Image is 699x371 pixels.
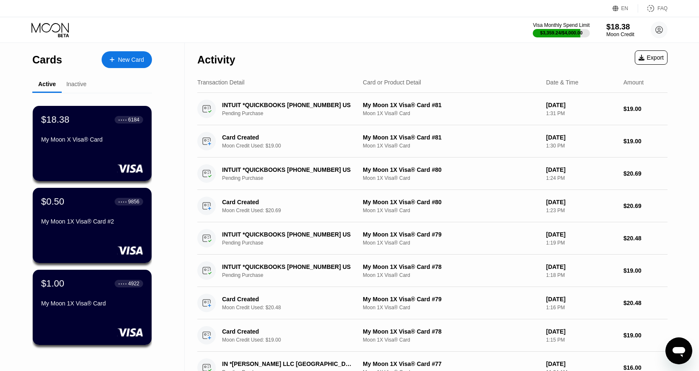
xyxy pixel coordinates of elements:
div: $18.38● ● ● ●6184My Moon X Visa® Card [33,106,152,181]
div: My Moon X Visa® Card [41,136,143,143]
div: Moon 1X Visa® Card [363,143,539,149]
div: $19.00 [623,138,668,145]
div: My Moon 1X Visa® Card #81 [363,102,539,108]
div: $16.00 [623,364,668,371]
div: $3,359.24 / $4,000.00 [540,30,583,35]
div: Inactive [66,81,86,87]
div: Moon 1X Visa® Card [363,240,539,246]
div: [DATE] [546,134,617,141]
div: My Moon 1X Visa® Card [41,300,143,307]
div: Active [38,81,56,87]
div: 1:24 PM [546,175,617,181]
div: $18.38 [41,114,69,125]
div: My Moon 1X Visa® Card #81 [363,134,539,141]
div: Card CreatedMoon Credit Used: $19.00My Moon 1X Visa® Card #78Moon 1X Visa® Card[DATE]1:15 PM$19.00 [197,319,668,352]
div: Moon 1X Visa® Card [363,305,539,310]
div: INTUIT *QUICKBOOKS [PHONE_NUMBER] USPending PurchaseMy Moon 1X Visa® Card #78Moon 1X Visa® Card[D... [197,255,668,287]
div: Export [635,50,668,65]
div: Card Created [222,199,355,205]
div: [DATE] [546,166,617,173]
div: 9856 [128,199,139,205]
div: My Moon 1X Visa® Card #77 [363,360,539,367]
div: New Card [102,51,152,68]
div: EN [621,5,628,11]
div: Transaction Detail [197,79,244,86]
div: [DATE] [546,296,617,303]
div: Moon Credit Used: $20.69 [222,208,365,213]
div: $20.48 [623,235,668,242]
div: FAQ [638,4,668,13]
div: 1:15 PM [546,337,617,343]
div: 1:18 PM [546,272,617,278]
div: 1:16 PM [546,305,617,310]
div: Visa Monthly Spend Limit [533,22,589,28]
div: $0.50● ● ● ●9856My Moon 1X Visa® Card #2 [33,188,152,263]
div: Card CreatedMoon Credit Used: $20.48My Moon 1X Visa® Card #79Moon 1X Visa® Card[DATE]1:16 PM$20.48 [197,287,668,319]
div: $0.50 [41,196,64,207]
div: [DATE] [546,102,617,108]
div: Card CreatedMoon Credit Used: $20.69My Moon 1X Visa® Card #80Moon 1X Visa® Card[DATE]1:23 PM$20.69 [197,190,668,222]
div: Moon Credit Used: $19.00 [222,337,365,343]
div: 6184 [128,117,139,123]
div: 1:23 PM [546,208,617,213]
div: 4922 [128,281,139,287]
div: My Moon 1X Visa® Card #80 [363,199,539,205]
div: FAQ [657,5,668,11]
div: $19.00 [623,267,668,274]
div: Moon 1X Visa® Card [363,272,539,278]
div: Moon 1X Visa® Card [363,208,539,213]
div: Moon Credit Used: $19.00 [222,143,365,149]
div: [DATE] [546,231,617,238]
div: [DATE] [546,328,617,335]
div: Pending Purchase [222,240,365,246]
div: $20.48 [623,300,668,306]
div: INTUIT *QUICKBOOKS [PHONE_NUMBER] US [222,102,355,108]
div: My Moon 1X Visa® Card #79 [363,231,539,238]
div: Export [639,54,664,61]
div: New Card [118,56,144,63]
div: INTUIT *QUICKBOOKS [PHONE_NUMBER] USPending PurchaseMy Moon 1X Visa® Card #79Moon 1X Visa® Card[D... [197,222,668,255]
div: 1:19 PM [546,240,617,246]
div: INTUIT *QUICKBOOKS [PHONE_NUMBER] US [222,166,355,173]
div: Card or Product Detail [363,79,421,86]
div: 1:31 PM [546,111,617,116]
div: Visa Monthly Spend Limit$3,359.24/$4,000.00 [533,22,589,37]
div: [DATE] [546,199,617,205]
div: Moon 1X Visa® Card [363,175,539,181]
div: Card Created [222,328,355,335]
div: ● ● ● ● [118,200,127,203]
div: ● ● ● ● [118,282,127,285]
div: [DATE] [546,263,617,270]
div: Card Created [222,134,355,141]
div: [DATE] [546,360,617,367]
div: Card Created [222,296,355,303]
div: $18.38 [606,22,634,31]
div: $19.00 [623,105,668,112]
div: Moon Credit Used: $20.48 [222,305,365,310]
div: Amount [623,79,644,86]
div: EN [613,4,638,13]
div: My Moon 1X Visa® Card #79 [363,296,539,303]
div: Pending Purchase [222,272,365,278]
div: Date & Time [546,79,579,86]
div: Pending Purchase [222,111,365,116]
div: $20.69 [623,170,668,177]
div: My Moon 1X Visa® Card #78 [363,263,539,270]
div: $1.00● ● ● ●4922My Moon 1X Visa® Card [33,270,152,345]
div: Cards [32,54,62,66]
div: $1.00 [41,278,64,289]
div: INTUIT *QUICKBOOKS [PHONE_NUMBER] USPending PurchaseMy Moon 1X Visa® Card #80Moon 1X Visa® Card[D... [197,158,668,190]
div: Moon 1X Visa® Card [363,111,539,116]
div: Activity [197,54,235,66]
iframe: Schaltfläche zum Öffnen des Messaging-Fensters [665,337,692,364]
div: Pending Purchase [222,175,365,181]
div: Moon Credit [606,32,634,37]
div: $19.00 [623,332,668,339]
div: ● ● ● ● [118,118,127,121]
div: 1:30 PM [546,143,617,149]
div: INTUIT *QUICKBOOKS [PHONE_NUMBER] US [222,231,355,238]
div: INTUIT *QUICKBOOKS [PHONE_NUMBER] USPending PurchaseMy Moon 1X Visa® Card #81Moon 1X Visa® Card[D... [197,93,668,125]
div: My Moon 1X Visa® Card #80 [363,166,539,173]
